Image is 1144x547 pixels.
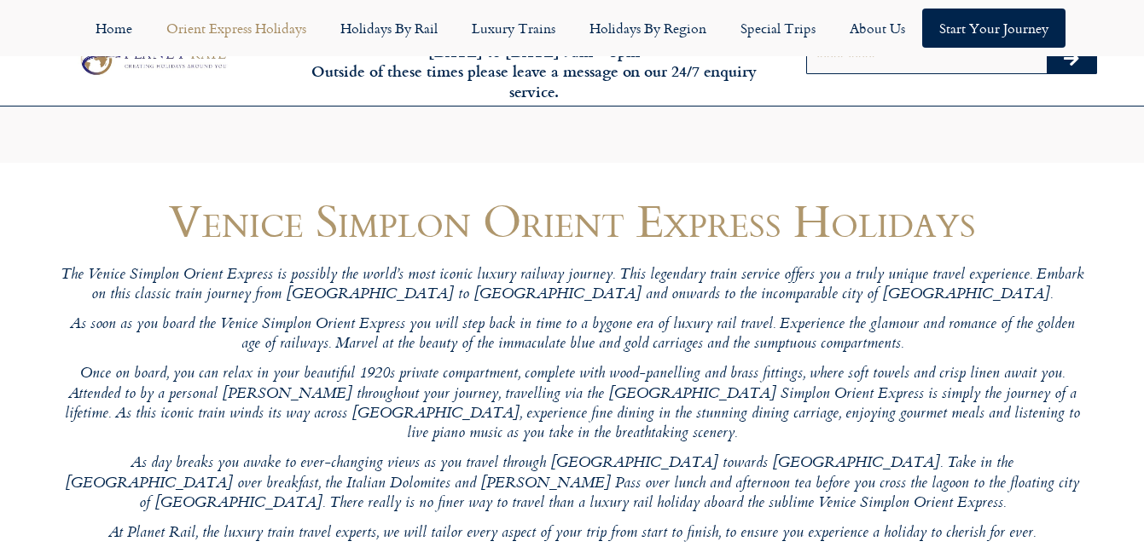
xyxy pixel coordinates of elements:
[61,195,1084,245] h1: Venice Simplon Orient Express Holidays
[61,365,1084,444] p: Once on board, you can relax in your beautiful 1920s private compartment, complete with wood-pane...
[9,9,1135,48] nav: Menu
[149,9,323,48] a: Orient Express Holidays
[74,40,230,78] img: Planet Rail Train Holidays Logo
[1047,46,1096,73] button: Search
[922,9,1066,48] a: Start your Journey
[723,9,833,48] a: Special Trips
[61,266,1084,306] p: The Venice Simplon Orient Express is possibly the world’s most iconic luxury railway journey. Thi...
[455,9,572,48] a: Luxury Trains
[323,9,455,48] a: Holidays by Rail
[78,9,149,48] a: Home
[833,9,922,48] a: About Us
[61,524,1084,544] p: At Planet Rail, the luxury train travel experts, we will tailor every aspect of your trip from st...
[61,454,1084,514] p: As day breaks you awake to ever-changing views as you travel through [GEOGRAPHIC_DATA] towards [G...
[61,315,1084,355] p: As soon as you board the Venice Simplon Orient Express you will step back in time to a bygone era...
[310,42,758,101] h6: [DATE] to [DATE] 9am – 5pm Outside of these times please leave a message on our 24/7 enquiry serv...
[572,9,723,48] a: Holidays by Region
